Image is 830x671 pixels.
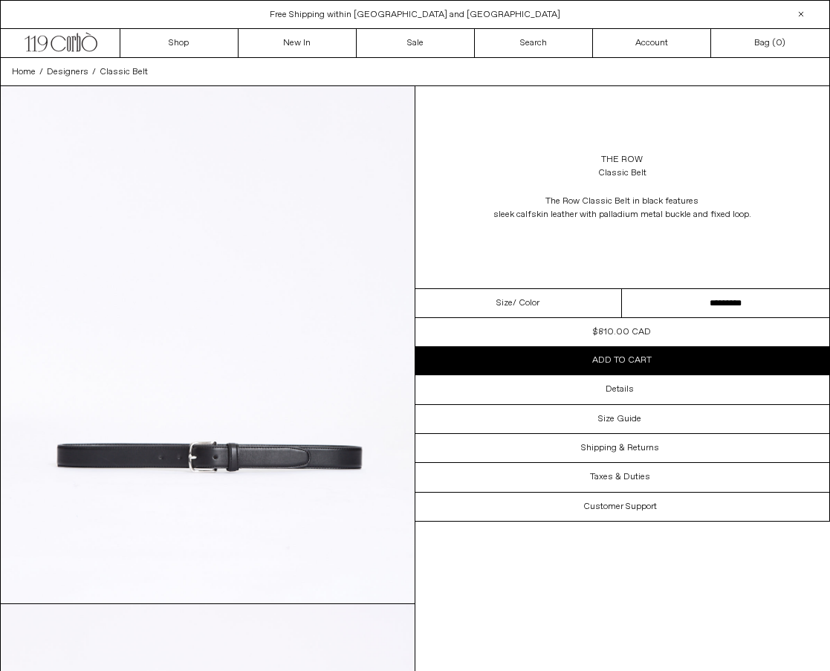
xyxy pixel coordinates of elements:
[776,37,782,49] span: 0
[593,29,711,57] a: Account
[270,9,560,21] a: Free Shipping within [GEOGRAPHIC_DATA] and [GEOGRAPHIC_DATA]
[47,65,88,79] a: Designers
[598,166,646,180] div: Classic Belt
[1,86,415,603] img: 2024-02-2546_1800x1800.jpg
[12,65,36,79] a: Home
[593,325,651,339] div: $810.00 CAD
[100,65,148,79] a: Classic Belt
[239,29,357,57] a: New In
[496,296,513,310] span: Size
[92,65,96,79] span: /
[120,29,239,57] a: Shop
[475,29,593,57] a: Search
[592,354,652,366] span: Add to cart
[776,36,785,50] span: )
[598,414,641,424] h3: Size Guide
[601,153,643,166] a: The Row
[473,195,771,221] div: The Row Classic Belt in black features
[39,65,43,79] span: /
[513,296,539,310] span: / Color
[357,29,475,57] a: Sale
[493,208,751,221] span: sleek calfskin leather with palladium metal buckle and fixed loop.
[583,502,657,512] h3: Customer Support
[415,346,830,375] button: Add to cart
[590,472,650,482] h3: Taxes & Duties
[12,66,36,78] span: Home
[100,66,148,78] span: Classic Belt
[711,29,829,57] a: Bag ()
[581,443,659,453] h3: Shipping & Returns
[606,384,634,395] h3: Details
[47,66,88,78] span: Designers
